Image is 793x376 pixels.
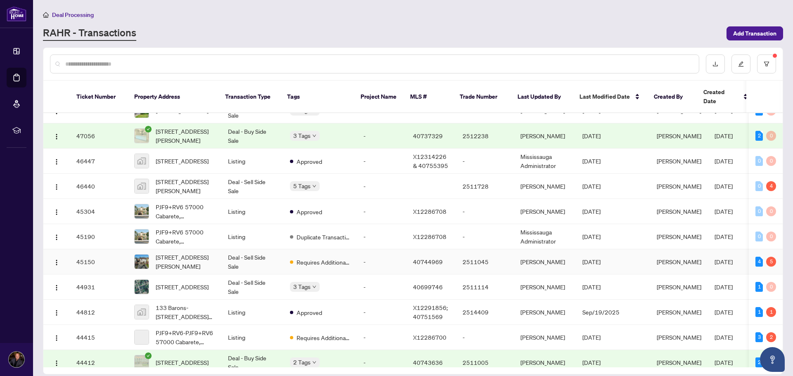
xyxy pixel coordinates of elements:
span: [STREET_ADDRESS][PERSON_NAME] [156,253,215,271]
div: 5 [766,257,776,267]
div: 0 [766,156,776,166]
div: 0 [755,181,763,191]
span: [PERSON_NAME] [657,359,701,366]
td: Listing [221,300,283,325]
img: logo [7,6,26,21]
span: [DATE] [582,208,601,215]
td: - [357,174,406,199]
button: filter [757,54,776,73]
img: Logo [53,184,60,190]
td: 2511045 [456,249,514,274]
span: 2 Tags [293,357,311,367]
td: - [357,123,406,149]
td: - [357,149,406,174]
img: thumbnail-img [135,280,149,294]
span: X12286708 [413,233,446,240]
span: 3 Tags [293,282,311,291]
td: 2511728 [456,174,514,199]
span: Deal Processing [52,11,94,19]
td: Listing [221,199,283,224]
td: 46447 [70,149,128,174]
span: download [712,61,718,67]
span: [STREET_ADDRESS] [156,156,209,166]
div: 0 [766,131,776,141]
button: Logo [50,180,63,193]
span: [PERSON_NAME] [657,157,701,165]
img: Logo [53,284,60,291]
button: Logo [50,305,63,319]
img: thumbnail-img [135,355,149,369]
span: [DATE] [582,233,601,240]
td: - [456,149,514,174]
img: thumbnail-img [135,129,149,143]
button: Add Transaction [727,26,783,40]
span: 133 Barons-[STREET_ADDRESS][PERSON_NAME] [156,303,215,321]
div: 1 [766,307,776,317]
div: 3 [755,332,763,342]
span: down [312,184,316,188]
td: - [357,350,406,375]
td: Mississauga Administrator [514,149,576,174]
span: [PERSON_NAME] [657,233,701,240]
td: 2512238 [456,123,514,149]
td: [PERSON_NAME] [514,300,576,325]
span: Requires Additional Docs [297,333,350,342]
td: 44412 [70,350,128,375]
span: 40743636 [413,359,443,366]
span: [DATE] [715,258,733,265]
span: [PERSON_NAME] [657,283,701,291]
span: check-circle [145,352,152,359]
td: Deal - Buy Side Sale [221,123,283,149]
td: - [456,224,514,249]
td: 44931 [70,274,128,300]
td: Listing [221,325,283,350]
img: Logo [53,360,60,367]
td: 44812 [70,300,128,325]
td: [PERSON_NAME] [514,123,576,149]
span: home [43,12,49,18]
span: [DATE] [582,132,601,140]
div: 2 [766,332,776,342]
span: [DATE] [715,308,733,316]
td: - [357,224,406,249]
img: Profile Icon [9,352,24,367]
span: PJF9+RV6-PJF9+RV6 57000 Cabarete, [GEOGRAPHIC_DATA], [GEOGRAPHIC_DATA] [156,328,215,346]
span: Approved [297,157,322,166]
img: thumbnail-img [135,204,149,218]
td: [PERSON_NAME] [514,199,576,224]
img: Logo [53,335,60,341]
th: Project Name [354,81,404,113]
th: Last Updated By [511,81,573,113]
th: Tags [280,81,354,113]
img: thumbnail-img [135,179,149,193]
span: [DATE] [715,182,733,190]
span: [DATE] [715,333,733,341]
td: [PERSON_NAME] [514,249,576,274]
td: [PERSON_NAME] [514,274,576,300]
span: [DATE] [715,157,733,165]
td: 44415 [70,325,128,350]
span: [STREET_ADDRESS] [156,282,209,291]
button: Open asap [760,347,785,372]
span: [DATE] [582,182,601,190]
td: 45190 [70,224,128,249]
span: [DATE] [582,333,601,341]
button: edit [731,54,750,73]
span: X12314226 & 40755395 [413,153,448,169]
img: thumbnail-img [135,154,149,168]
td: 2511005 [456,350,514,375]
div: 0 [755,156,763,166]
td: Deal - Sell Side Sale [221,174,283,199]
span: [DATE] [715,132,733,140]
span: [PERSON_NAME] [657,182,701,190]
th: Trade Number [453,81,511,113]
div: 0 [755,206,763,216]
span: [DATE] [715,359,733,366]
td: 45304 [70,199,128,224]
td: - [456,199,514,224]
span: filter [764,61,769,67]
span: down [312,285,316,289]
button: Logo [50,356,63,369]
td: Mississauga Administrator [514,224,576,249]
th: Property Address [128,81,218,113]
